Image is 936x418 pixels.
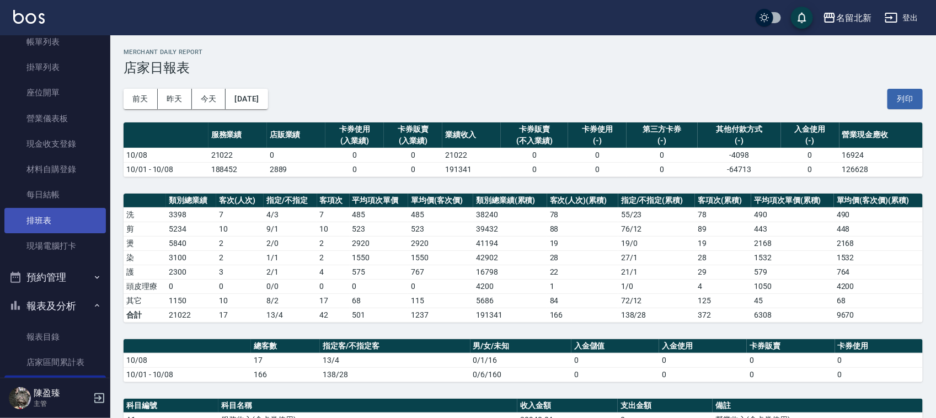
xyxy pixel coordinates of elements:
[317,279,350,293] td: 0
[568,162,627,176] td: 0
[317,293,350,308] td: 17
[834,236,923,250] td: 2168
[317,194,350,208] th: 客項次
[216,293,264,308] td: 10
[320,353,470,367] td: 13/4
[834,250,923,265] td: 1532
[124,49,923,56] h2: Merchant Daily Report
[4,29,106,55] a: 帳單列表
[387,124,440,135] div: 卡券販賣
[819,7,876,29] button: 名留北新
[659,339,747,353] th: 入金使用
[264,265,317,279] td: 2 / 1
[124,293,166,308] td: 其它
[695,293,751,308] td: 125
[317,308,350,322] td: 42
[124,222,166,236] td: 剪
[4,106,106,131] a: 營業儀表板
[208,122,267,148] th: 服務業績
[547,194,618,208] th: 客次(人次)(累積)
[124,122,923,177] table: a dense table
[4,55,106,80] a: 掛單列表
[124,367,251,382] td: 10/01 - 10/08
[216,279,264,293] td: 0
[350,222,409,236] td: 523
[408,308,473,322] td: 1237
[836,11,871,25] div: 名留北新
[547,279,618,293] td: 1
[442,148,501,162] td: 21022
[629,135,695,147] div: (-)
[473,222,547,236] td: 39432
[192,89,226,109] button: 今天
[325,162,384,176] td: 0
[547,207,618,222] td: 78
[473,194,547,208] th: 類別總業績(累積)
[839,162,923,176] td: 126628
[547,293,618,308] td: 84
[695,308,751,322] td: 372
[216,250,264,265] td: 2
[571,135,624,147] div: (-)
[747,353,835,367] td: 0
[695,222,751,236] td: 89
[317,207,350,222] td: 7
[408,265,473,279] td: 767
[124,89,158,109] button: 前天
[4,263,106,292] button: 預約管理
[547,222,618,236] td: 88
[216,207,264,222] td: 7
[166,236,216,250] td: 5840
[216,236,264,250] td: 2
[408,279,473,293] td: 0
[618,308,695,322] td: 138/28
[13,10,45,24] img: Logo
[264,194,317,208] th: 指定/不指定
[751,279,834,293] td: 1050
[408,222,473,236] td: 523
[695,279,751,293] td: 4
[124,236,166,250] td: 燙
[166,293,216,308] td: 1150
[350,236,409,250] td: 2920
[408,293,473,308] td: 115
[264,293,317,308] td: 8 / 2
[166,207,216,222] td: 3398
[124,339,923,382] table: a dense table
[834,194,923,208] th: 單均價(客次價)(累積)
[208,162,267,176] td: 188452
[9,387,31,409] img: Person
[834,279,923,293] td: 4200
[4,233,106,259] a: 現場電腦打卡
[4,80,106,105] a: 座位開單
[781,162,839,176] td: 0
[226,89,268,109] button: [DATE]
[834,308,923,322] td: 9670
[124,279,166,293] td: 頭皮理療
[698,148,781,162] td: -4098
[350,293,409,308] td: 68
[473,265,547,279] td: 16798
[264,236,317,250] td: 2 / 0
[124,162,208,176] td: 10/01 - 10/08
[166,308,216,322] td: 21022
[124,399,218,413] th: 科目編號
[834,207,923,222] td: 490
[571,124,624,135] div: 卡券使用
[751,293,834,308] td: 45
[267,148,325,162] td: 0
[166,222,216,236] td: 5234
[695,250,751,265] td: 28
[504,135,565,147] div: (不入業績)
[618,250,695,265] td: 27 / 1
[264,222,317,236] td: 9 / 1
[4,324,106,350] a: 報表目錄
[834,293,923,308] td: 68
[618,222,695,236] td: 76 / 12
[4,182,106,207] a: 每日結帳
[695,194,751,208] th: 客項次(累積)
[791,7,813,29] button: save
[124,148,208,162] td: 10/08
[700,135,778,147] div: (-)
[835,339,923,353] th: 卡券使用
